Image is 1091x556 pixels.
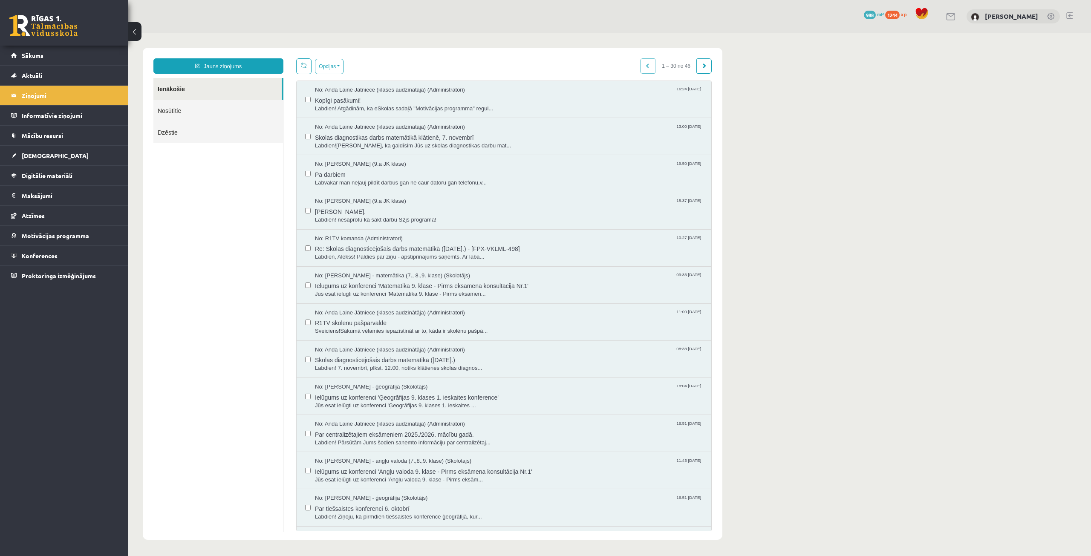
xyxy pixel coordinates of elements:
span: Proktoringa izmēģinājums [22,272,96,279]
span: No: [PERSON_NAME] - ģeogrāfija (Skolotājs) [187,461,300,470]
a: No: Anda Laine Jātniece (klases audzinātāja) (Administratori) 08:38 [DATE] Skolas diagnosticējoša... [187,313,575,340]
span: 16:51 [DATE] [547,387,575,394]
a: No: [PERSON_NAME] (9.a JK klase) 19:50 [DATE] Pa darbiem Labvakar man neļauj pildīt darbus gan ne... [187,127,575,154]
span: Skolas diagnosticējošais darbs matemātikā ([DATE].) [187,321,575,331]
span: Pa darbiem [187,135,575,146]
span: 19:50 [DATE] [547,127,575,134]
span: No: [PERSON_NAME] - angļu valoda (7.,8.,9. klase) (Skolotājs) [187,424,343,432]
span: Jūs esat ielūgti uz konferenci 'Ģeogrāfijas 9. klases 1. ieskaites ... [187,369,575,377]
a: Ienākošie [26,45,154,67]
span: No: Anda Laine Jātniece (klases audzinātāja) (Administratori) [187,387,337,395]
span: 16:24 [DATE] [547,53,575,60]
span: No: [PERSON_NAME] (9.a JK klase) [187,164,278,173]
span: 18:04 [DATE] [547,350,575,357]
span: 11:00 [DATE] [547,276,575,282]
a: Atzīmes [11,206,117,225]
a: Dzēstie [26,89,155,110]
span: Labdien, Alekss! Paldies par ziņu - apstiprinājums saņemts. Ar labā... [187,220,575,228]
span: 11:43 [DATE] [547,424,575,431]
span: 15:37 [DATE] [547,164,575,171]
a: No: [PERSON_NAME] (9.a JK klase) 15:37 [DATE] [PERSON_NAME]. Labdien! nesaprotu kā sākt darbu S2j... [187,164,575,191]
span: Par tiešsaistes konferenci 6. oktobrī [187,470,575,480]
a: [DEMOGRAPHIC_DATA] [11,146,117,165]
a: 988 mP [864,11,884,17]
a: No: [PERSON_NAME] - matemātika (7., 8.,9. klase) (Skolotājs) 09:33 [DATE] Ielūgums uz konferenci ... [187,239,575,265]
span: R1TV skolēnu pašpārvalde [187,284,575,294]
span: Digitālie materiāli [22,172,72,179]
span: 09:33 [DATE] [547,239,575,245]
a: Informatīvie ziņojumi [11,106,117,125]
a: Sākums [11,46,117,65]
span: 16:51 [DATE] [547,461,575,468]
span: No: Anda Laine Jātniece (klases audzinātāja) (Administratori) [187,313,337,321]
a: 1244 xp [885,11,911,17]
a: Konferences [11,246,117,265]
a: No: [PERSON_NAME] - ģeogrāfija (Skolotājs) 16:51 [DATE] Par tiešsaistes konferenci 6. oktobrī Lab... [187,461,575,488]
span: Sveiciens!Sākumā vēlamies iepazīstināt ar to, kāda ir skolēnu pašpā... [187,294,575,302]
span: Atzīmes [22,212,45,219]
legend: Maksājumi [22,186,117,205]
span: Labdien! Atgādinām, ka eSkolas sadaļā "Motivācijas programma" regul... [187,72,575,80]
span: Skolas diagnostikas darbs matemātikā klātienē, 7. novembrī [187,98,575,109]
span: 08:38 [DATE] [547,313,575,320]
span: No: Anda Laine Jātniece (klases audzinātāja) (Administratori) [187,90,337,98]
a: No: [PERSON_NAME] - ģeogrāfija (Skolotājs) 18:04 [DATE] Ielūgums uz konferenci 'Ģeogrāfijas 9. kl... [187,350,575,377]
a: No: Anda Laine Jātniece (klases audzinātāja) (Administratori) 13:00 [DATE] Skolas diagnostikas da... [187,90,575,117]
span: Motivācijas programma [22,232,89,239]
span: Re: Skolas diagnosticējošais darbs matemātikā ([DATE].) - [FPX-VKLML-498] [187,210,575,220]
a: Ziņojumi [11,86,117,105]
span: xp [901,11,906,17]
span: Labdien![PERSON_NAME], ka gaidīsim Jūs uz skolas diagnostikas darbu mat... [187,109,575,117]
span: Labdien! nesaprotu kā sākt darbu S2js programā! [187,183,575,191]
span: 1 – 30 no 46 [528,26,569,41]
span: Jūs esat ielūgti uz konferenci 'Matemātika 9. klase - Pirms eksāmen... [187,257,575,265]
a: Proktoringa izmēģinājums [11,266,117,285]
a: Rīgas 1. Tālmācības vidusskola [9,15,78,36]
span: Jūs esat ielūgti uz konferenci 'Angļu valoda 9. klase - Pirms eksām... [187,443,575,451]
span: [DEMOGRAPHIC_DATA] [22,152,89,159]
span: [PERSON_NAME]. [187,173,575,183]
a: Jauns ziņojums [26,26,156,41]
span: No: R1TV komanda (Administratori) [187,202,275,210]
span: Par centralizētajiem eksāmeniem 2025./2026. mācību gadā. [187,395,575,406]
a: No: Anda Laine Jātniece (klases audzinātāja) (Administratori) 16:24 [DATE] Kopīgi pasākumi! Labdi... [187,53,575,80]
legend: Ziņojumi [22,86,117,105]
span: mP [877,11,884,17]
span: Labdien! 7. novembrī, plkst. 12.00, notiks klātienes skolas diagnos... [187,331,575,340]
a: Digitālie materiāli [11,166,117,185]
span: No: Anda Laine Jātniece (klases audzinātāja) (Administratori) [187,53,337,61]
a: Nosūtītie [26,67,155,89]
span: 1244 [885,11,900,19]
span: No: Anda Laine Jātniece (klases audzinātāja) (Administratori) [187,276,337,284]
a: Motivācijas programma [11,226,117,245]
span: Konferences [22,252,58,259]
a: [PERSON_NAME] [985,12,1038,20]
a: No: Anda Laine Jātniece (klases audzinātāja) (Administratori) 16:51 [DATE] Par centralizētajiem e... [187,387,575,414]
span: Labdien! Ziņoju, ka pirmdien tiešsaistes konference ģeogrāfijā, kur... [187,480,575,488]
span: Sākums [22,52,43,59]
span: Kopīgi pasākumi! [187,61,575,72]
a: Maksājumi [11,186,117,205]
span: Aktuāli [22,72,42,79]
img: Alekss Kozlovskis [971,13,979,21]
span: No: [PERSON_NAME] - ģeogrāfija (Skolotājs) [187,350,300,358]
span: Labdien! Pārsūtām Jums šodien saņemto informāciju par centralizētaj... [187,406,575,414]
span: Labvakar man neļauj pildīt darbus gan ne caur datoru gan telefonu,v... [187,146,575,154]
span: Ielūgums uz konferenci 'Angļu valoda 9. klase - Pirms eksāmena konsultācija Nr.1' [187,432,575,443]
span: 10:27 [DATE] [547,202,575,208]
span: 13:00 [DATE] [547,90,575,97]
span: No: [PERSON_NAME] (9.a JK klase) [187,127,278,135]
a: No: [PERSON_NAME] - angļu valoda (7.,8.,9. klase) (Skolotājs) 11:43 [DATE] Ielūgums uz konferenci... [187,424,575,451]
span: Mācību resursi [22,132,63,139]
legend: Informatīvie ziņojumi [22,106,117,125]
a: Mācību resursi [11,126,117,145]
a: No: R1TV komanda (Administratori) 10:27 [DATE] Re: Skolas diagnosticējošais darbs matemātikā ([DA... [187,202,575,228]
a: No: Anda Laine Jātniece (klases audzinātāja) (Administratori) 11:00 [DATE] R1TV skolēnu pašpārval... [187,276,575,302]
button: Opcijas [187,26,216,41]
a: Aktuāli [11,66,117,85]
span: Ielūgums uz konferenci 'Matemātika 9. klase - Pirms eksāmena konsultācija Nr.1' [187,247,575,257]
span: 988 [864,11,876,19]
span: Ielūgums uz konferenci 'Ģeogrāfijas 9. klases 1. ieskaites konference' [187,358,575,369]
span: No: [PERSON_NAME] - matemātika (7., 8.,9. klase) (Skolotājs) [187,239,342,247]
